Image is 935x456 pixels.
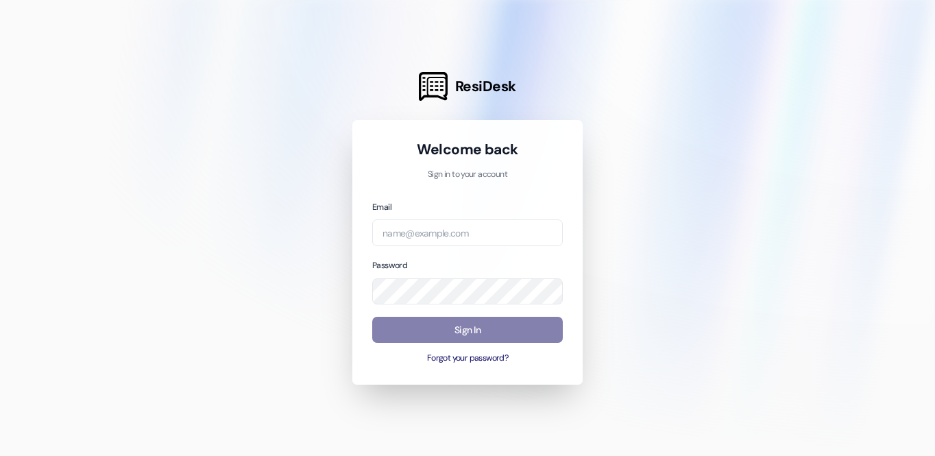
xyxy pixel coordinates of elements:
button: Sign In [372,317,563,344]
img: ResiDesk Logo [419,72,448,101]
p: Sign in to your account [372,169,563,181]
span: ResiDesk [455,77,516,96]
h1: Welcome back [372,140,563,159]
button: Forgot your password? [372,352,563,365]
input: name@example.com [372,219,563,246]
label: Password [372,260,407,271]
label: Email [372,202,391,213]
